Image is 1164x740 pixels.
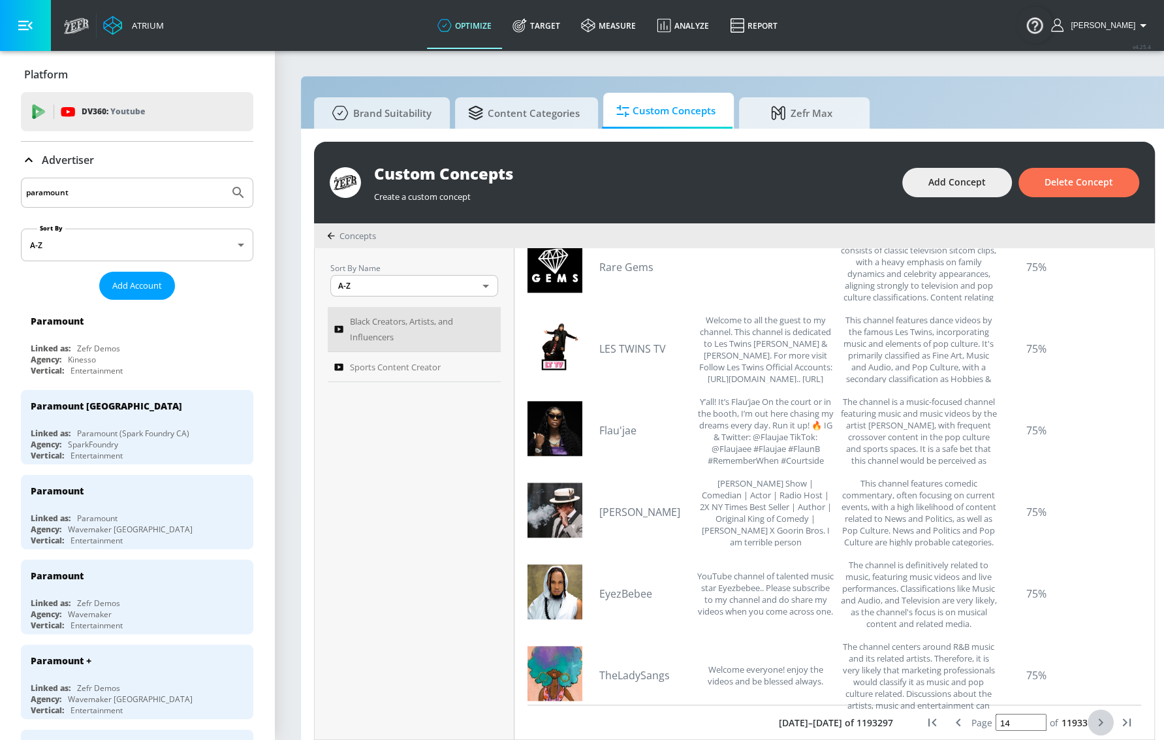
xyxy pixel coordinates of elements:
[21,229,253,261] div: A-Z
[1088,709,1114,735] button: next page
[841,396,998,464] div: The channel is a music-focused channel featuring music and music videos by the artist Flau'jae, w...
[77,683,120,694] div: Zefr Demos
[21,475,253,549] div: ParamountLinked as:ParamountAgency:Wavemaker [GEOGRAPHIC_DATA]Vertical:Entertainment
[571,2,646,49] a: measure
[697,314,834,383] div: Welcome to all the guest to my channel. This channel is dedicated to Les Twins Larry & Laurent. F...
[752,97,851,129] span: Zefr Max
[527,401,582,456] img: UCB2NOHSsuc0QCb-ifSbnM8A
[71,450,123,461] div: Entertainment
[1133,43,1151,50] span: v 4.25.4
[31,343,71,354] div: Linked as:
[31,609,61,620] div: Agency:
[945,709,971,735] button: previous page
[31,694,61,705] div: Agency:
[599,587,691,601] a: EyezBebee
[328,352,501,382] a: Sports Content Creator
[971,714,1088,731] div: Set page and press "Enter"
[110,105,145,118] p: Youtube
[616,95,716,127] span: Custom Concepts
[697,477,834,546] div: DL Hughley Show | Comedian | Actor | Radio Host | 2X NY Times Best Seller | Author | Original Kin...
[21,560,253,634] div: ParamountLinked as:Zefr DemosAgency:WavemakerVertical:Entertainment
[77,513,118,524] div: Paramount
[68,524,193,535] div: Wavemaker [GEOGRAPHIC_DATA]
[31,400,182,412] div: Paramount [GEOGRAPHIC_DATA]
[1018,168,1139,197] button: Delete Concept
[21,645,253,719] div: Paramount +Linked as:Zefr DemosAgency:Wavemaker [GEOGRAPHIC_DATA]Vertical:Entertainment
[31,705,64,716] div: Vertical:
[527,483,582,538] img: UC6B_HuuSaR-IDsKuJVK0LEw
[841,233,998,301] div: The channel content predominantly consists of classic television sitcom clips, with a heavy empha...
[31,620,64,631] div: Vertical:
[350,359,441,375] span: Sports Content Creator
[1003,559,1069,628] div: 75%
[21,390,253,464] div: Paramount [GEOGRAPHIC_DATA]Linked as:Paramount (Spark Foundry CA)Agency:SparkFoundryVertical:Ente...
[327,230,376,242] div: Concepts
[841,477,998,546] div: This channel features comedic commentary, often focusing on current events, with a high likelihoo...
[42,153,94,167] p: Advertiser
[71,620,123,631] div: Entertainment
[31,513,71,524] div: Linked as:
[31,683,71,694] div: Linked as:
[427,2,502,49] a: optimize
[841,559,998,628] div: The channel is definitively related to music, featuring music videos and live performances. Class...
[527,646,582,701] img: UCk-aAAX-IVLVCDz55O70sCA
[599,342,691,356] a: LES TWINS TV
[31,570,84,582] div: Paramount
[1003,314,1069,383] div: 75%
[1045,174,1113,191] span: Delete Concept
[697,559,834,628] div: YouTube channel of talented music star Eyezbebee.. Please subscribe to my channel and do share my...
[350,314,477,345] span: Black Creators, Artists, and Influencers
[697,396,834,464] div: Y’all! It’s Flau’jae On the court or in the booth, I’m out here chasing my dreams every day. Run ...
[224,178,253,207] button: Submit Search
[26,184,224,201] input: Search by name
[68,694,193,705] div: Wavemaker [GEOGRAPHIC_DATA]
[68,609,112,620] div: Wavemaker
[31,439,61,450] div: Agency:
[1065,21,1135,30] span: login as: justin.nim@zefr.com
[1114,709,1140,735] button: last page
[103,16,164,35] a: Atrium
[330,261,498,275] p: Sort By Name
[719,2,788,49] a: Report
[21,305,253,379] div: ParamountLinked as:Zefr DemosAgency:KinessoVertical:Entertainment
[31,315,84,327] div: Paramount
[599,260,691,274] a: Rare Gems
[527,564,582,619] img: UCwoxucmoNhvc7gYdQNYndDw
[1003,477,1069,546] div: 75%
[1003,233,1069,301] div: 75%
[71,365,123,376] div: Entertainment
[71,705,123,716] div: Entertainment
[841,314,998,383] div: This channel features dance videos by the famous Les Twins, incorporating music and elements of p...
[339,230,376,242] span: Concepts
[996,714,1046,731] input: page
[1062,716,1088,729] span: 11933
[374,184,889,202] div: Create a custom concept
[71,535,123,546] div: Entertainment
[527,238,582,293] img: UCmuoyiHGpgmerlOYmlXqz9Q
[328,307,501,352] a: Black Creators, Artists, and Influencers
[31,485,84,497] div: Paramount
[502,2,571,49] a: Target
[21,92,253,131] div: DV360: Youtube
[1003,396,1069,464] div: 75%
[527,319,582,374] img: UChq6CSFynHy8t4XwSK65Aow
[82,105,145,119] p: DV360:
[779,716,893,730] p: [DATE]–[DATE] of 1193297
[374,163,889,184] div: Custom Concepts
[21,142,253,178] div: Advertiser
[841,641,998,709] div: The channel centers around R&B music and its related artists. Therefore, it is very likely that m...
[1016,7,1053,43] button: Open Resource Center
[919,709,945,735] button: first page
[1003,641,1069,709] div: 75%
[599,423,691,438] a: Flau'jae
[1051,18,1151,33] button: [PERSON_NAME]
[77,428,189,439] div: Paramount (Spark Foundry CA)
[31,450,64,461] div: Vertical:
[468,97,580,129] span: Content Categories
[599,505,691,519] a: [PERSON_NAME]
[327,97,432,129] span: Brand Suitability
[37,224,65,233] label: Sort By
